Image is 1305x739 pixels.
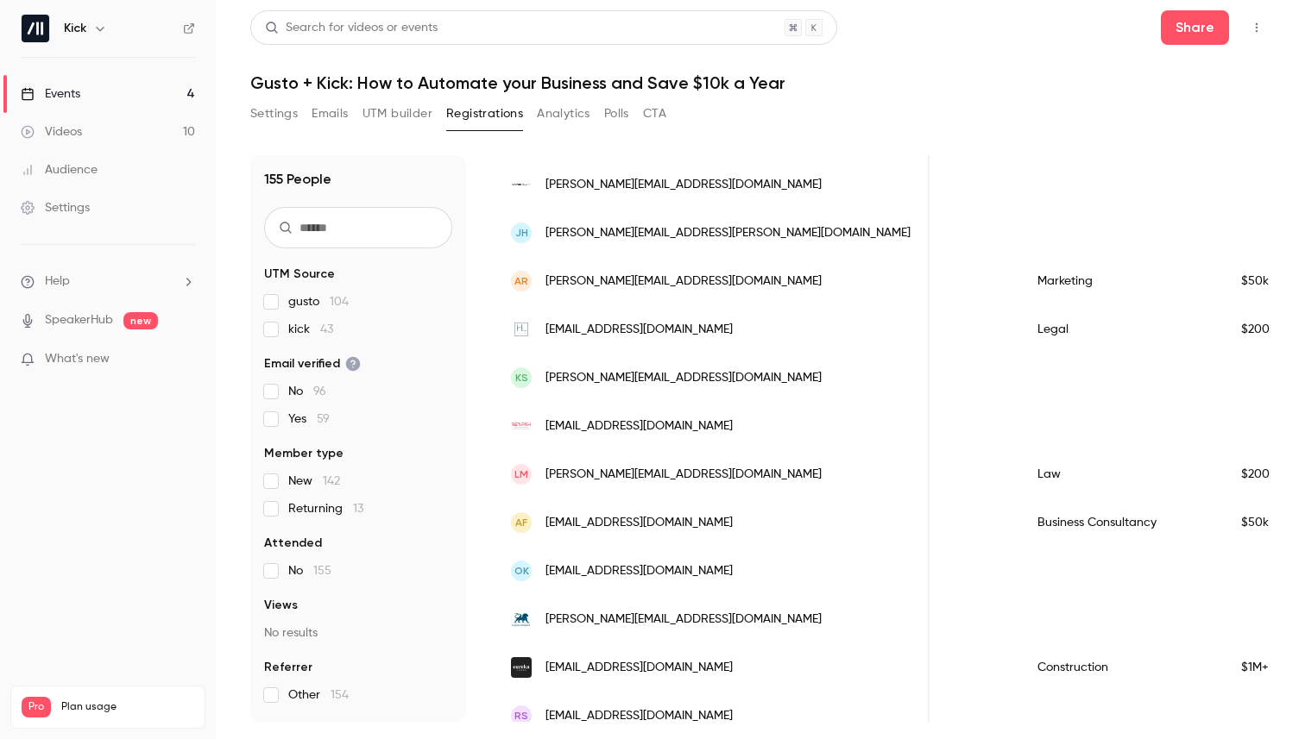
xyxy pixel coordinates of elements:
span: [PERSON_NAME][EMAIL_ADDRESS][DOMAIN_NAME] [545,176,822,194]
div: Videos [21,123,82,141]
div: Law [1020,450,1224,498]
span: No [288,383,326,400]
span: Pro [22,697,51,717]
h6: Kick [64,20,86,37]
span: new [123,312,158,329]
span: OK [514,563,529,579]
span: 154 [331,689,349,701]
span: Returning [288,500,363,517]
button: Share [1161,10,1229,45]
span: [EMAIL_ADDRESS][DOMAIN_NAME] [545,321,733,339]
span: AR [514,273,528,289]
span: KS [515,370,528,385]
span: RS [514,708,528,723]
button: Settings [250,100,298,128]
span: [PERSON_NAME][EMAIL_ADDRESS][DOMAIN_NAME] [545,611,822,629]
img: virtualmarketingdirectors.com [511,174,532,195]
section: facet-groups [264,266,452,704]
div: Events [21,85,80,103]
span: Email verified [264,355,361,373]
span: LM [514,467,528,482]
span: 96 [313,385,326,398]
img: redfishproductions.com [511,416,532,436]
span: Yes [288,410,330,428]
span: Other [288,686,349,704]
button: CTA [643,100,666,128]
span: UTM Source [264,266,335,283]
h1: 155 People [264,169,331,190]
span: Plan usage [61,700,194,714]
span: What's new [45,350,110,368]
div: Marketing [1020,257,1224,305]
span: 155 [313,565,331,577]
p: No results [264,624,452,642]
span: Attended [264,535,322,552]
span: New [288,473,340,490]
span: Help [45,272,70,291]
button: Analytics [537,100,590,128]
span: Views [264,597,298,614]
li: help-dropdown-opener [21,272,195,291]
img: heloufirm.com [511,319,532,340]
img: eurekainvfund.com [511,657,532,678]
div: Settings [21,199,90,216]
span: [PERSON_NAME][EMAIL_ADDRESS][DOMAIN_NAME] [545,466,822,484]
span: JH [515,225,528,241]
span: [EMAIL_ADDRESS][DOMAIN_NAME] [545,417,733,435]
span: gusto [288,293,349,310]
span: No [288,562,331,579]
div: Search for videos or events [265,19,438,37]
button: Registrations [446,100,523,128]
span: [PERSON_NAME][EMAIL_ADDRESS][PERSON_NAME][DOMAIN_NAME] [545,224,911,242]
button: Polls [604,100,629,128]
span: kick [288,321,333,338]
span: [EMAIL_ADDRESS][DOMAIN_NAME] [545,514,733,532]
img: force-protect.com [511,613,532,626]
span: AF [515,515,527,530]
span: Member type [264,445,344,462]
span: 142 [323,475,340,487]
img: Kick [22,15,49,42]
button: Emails [312,100,348,128]
span: 13 [353,503,363,515]
div: Construction [1020,643,1224,692]
div: Business Consultancy [1020,498,1224,547]
button: UTM builder [362,100,432,128]
span: [EMAIL_ADDRESS][DOMAIN_NAME] [545,562,733,580]
span: 43 [320,323,333,335]
div: Legal [1020,305,1224,354]
span: [PERSON_NAME][EMAIL_ADDRESS][DOMAIN_NAME] [545,272,822,291]
span: Referrer [264,659,312,676]
div: Audience [21,161,98,178]
a: SpeakerHub [45,311,113,329]
span: 104 [330,296,349,308]
span: 59 [317,413,330,425]
span: [EMAIL_ADDRESS][DOMAIN_NAME] [545,659,733,677]
span: [EMAIL_ADDRESS][DOMAIN_NAME] [545,707,733,725]
span: [PERSON_NAME][EMAIL_ADDRESS][DOMAIN_NAME] [545,369,822,387]
h1: Gusto + Kick: How to Automate your Business and Save $10k a Year [250,72,1270,93]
